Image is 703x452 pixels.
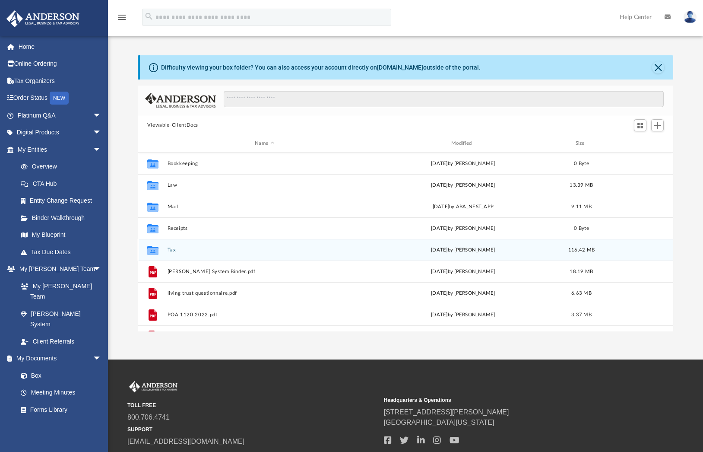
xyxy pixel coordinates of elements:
div: [DATE] by [PERSON_NAME] [366,311,560,318]
a: [STREET_ADDRESS][PERSON_NAME] [384,408,509,416]
img: User Pic [684,11,697,23]
a: [PERSON_NAME] System [12,305,110,333]
a: Meeting Minutes [12,384,110,401]
a: Tax Organizers [6,72,114,89]
a: Entity Change Request [12,192,114,210]
div: [DATE] by [PERSON_NAME] [366,246,560,254]
span: arrow_drop_down [93,124,110,142]
a: [DOMAIN_NAME] [377,64,423,71]
a: My [PERSON_NAME] Teamarrow_drop_down [6,261,110,278]
span: 9.11 MB [571,204,592,209]
input: Search files and folders [224,91,664,107]
button: Tax [167,247,362,253]
button: Law [167,182,362,188]
a: CTA Hub [12,175,114,192]
a: 800.706.4741 [127,414,170,421]
button: Add [651,119,664,131]
a: Binder Walkthrough [12,209,114,226]
small: SUPPORT [127,426,378,433]
div: Size [564,140,598,147]
div: grid [138,153,673,332]
a: My [PERSON_NAME] Team [12,277,106,305]
div: Difficulty viewing your box folder? You can also access your account directly on outside of the p... [161,63,481,72]
div: NEW [50,92,69,105]
a: Online Ordering [6,55,114,73]
span: 3.37 MB [571,312,592,317]
div: Modified [365,140,560,147]
a: menu [117,16,127,22]
button: Mail [167,204,362,210]
button: living trust questionnaire.pdf [167,290,362,296]
div: [DATE] by [PERSON_NAME] [366,159,560,167]
span: arrow_drop_down [93,261,110,278]
img: Anderson Advisors Platinum Portal [127,381,179,392]
a: Client Referrals [12,333,110,350]
button: POA 1120 2022.pdf [167,312,362,318]
img: Anderson Advisors Platinum Portal [4,10,82,27]
i: menu [117,12,127,22]
a: My Documentsarrow_drop_down [6,350,110,367]
a: Notarize [12,418,110,436]
a: Digital Productsarrow_drop_down [6,124,114,141]
a: Tax Due Dates [12,243,114,261]
a: My Blueprint [12,226,110,244]
div: [DATE] by ABA_NEST_APP [366,203,560,210]
a: [GEOGRAPHIC_DATA][US_STATE] [384,419,494,426]
a: Order StatusNEW [6,89,114,107]
a: [EMAIL_ADDRESS][DOMAIN_NAME] [127,438,244,445]
span: arrow_drop_down [93,141,110,159]
a: Home [6,38,114,55]
a: Box [12,367,106,384]
button: [PERSON_NAME] System Binder.pdf [167,269,362,274]
a: Platinum Q&Aarrow_drop_down [6,107,114,124]
span: 0 Byte [574,226,589,230]
button: Close [652,61,664,73]
span: 13.39 MB [570,182,593,187]
div: [DATE] by [PERSON_NAME] [366,289,560,297]
a: Forms Library [12,401,106,418]
div: Name [167,140,361,147]
button: Switch to Grid View [634,119,647,131]
div: id [142,140,163,147]
button: Receipts [167,226,362,231]
span: 18.19 MB [570,269,593,274]
button: Bookkeeping [167,161,362,166]
div: [DATE] by [PERSON_NAME] [366,267,560,275]
div: id [602,140,663,147]
small: TOLL FREE [127,401,378,409]
span: arrow_drop_down [93,350,110,368]
i: search [144,12,154,21]
a: My Entitiesarrow_drop_down [6,141,114,158]
a: Overview [12,158,114,175]
span: 0 Byte [574,161,589,166]
span: arrow_drop_down [93,107,110,124]
div: [DATE] by [PERSON_NAME] [366,181,560,189]
button: Viewable-ClientDocs [147,121,198,129]
div: [DATE] by [PERSON_NAME] [366,224,560,232]
span: 6.63 MB [571,290,592,295]
small: Headquarters & Operations [384,396,634,404]
span: 116.42 MB [568,247,595,252]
